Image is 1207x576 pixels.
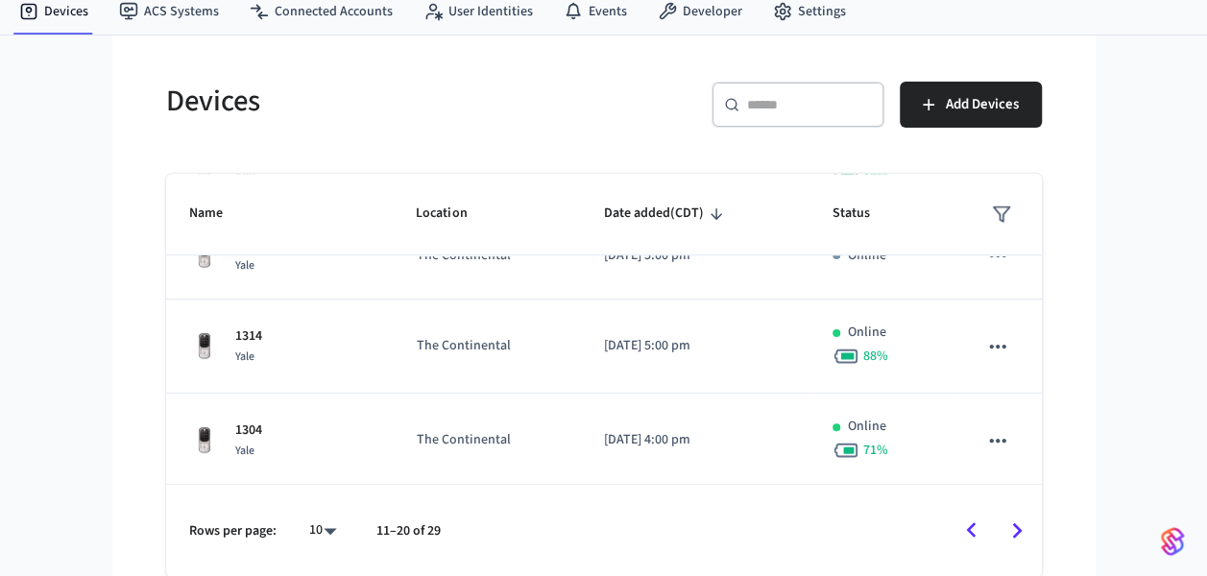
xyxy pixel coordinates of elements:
span: 88 % [863,347,888,366]
span: Yale [235,443,254,459]
p: The Continental [416,430,557,450]
span: Name [189,199,248,228]
img: Yale Assure Touchscreen Wifi Smart Lock, Satin Nickel, Front [189,240,220,271]
img: Yale Assure Touchscreen Wifi Smart Lock, Satin Nickel, Front [189,425,220,456]
span: Location [416,199,492,228]
span: 71 % [863,441,888,460]
p: 11–20 of 29 [376,521,441,541]
div: 10 [300,516,346,544]
button: Go to next page [994,508,1039,553]
img: SeamLogoGradient.69752ec5.svg [1161,526,1184,557]
p: [DATE] 4:00 pm [604,430,786,450]
p: Offline [848,246,886,266]
span: Add Devices [946,92,1019,117]
p: 1304 [235,420,262,441]
p: The Continental [416,336,557,356]
p: The Continental [416,246,557,266]
button: Add Devices [900,82,1042,128]
p: Online [848,323,886,343]
span: Yale [235,257,254,274]
span: Date added(CDT) [604,199,729,228]
button: Go to previous page [949,508,994,553]
img: Yale Assure Touchscreen Wifi Smart Lock, Satin Nickel, Front [189,331,220,362]
p: 1314 [235,326,262,347]
p: [DATE] 5:00 pm [604,336,786,356]
p: Rows per page: [189,521,277,541]
p: Online [848,417,886,437]
span: Status [833,199,895,228]
h5: Devices [166,82,592,121]
span: Yale [235,348,254,365]
p: [DATE] 5:00 pm [604,246,786,266]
